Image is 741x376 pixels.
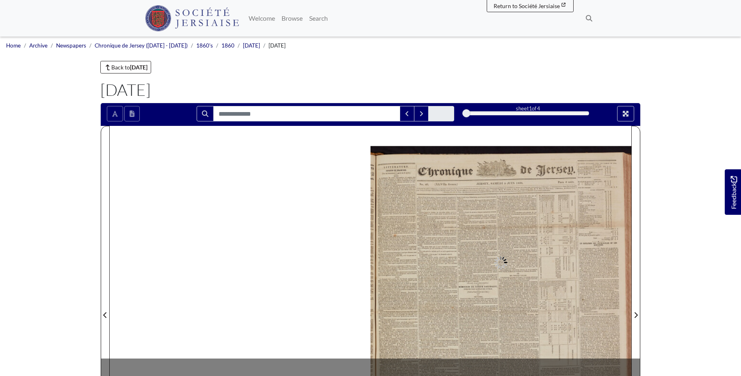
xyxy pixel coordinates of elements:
a: 1860's [196,42,213,49]
button: Previous Match [400,106,414,121]
button: Full screen mode [617,106,634,121]
button: Next Match [414,106,429,121]
div: sheet of 4 [466,105,589,112]
a: 1860 [221,42,234,49]
a: Back to[DATE] [100,61,151,73]
button: Open transcription window [124,106,140,121]
span: 1 [529,105,532,112]
a: Home [6,42,21,49]
input: Search for [213,106,400,121]
a: Archive [29,42,48,49]
button: Toggle text selection (Alt+T) [107,106,123,121]
img: Société Jersiaise [145,5,239,31]
strong: [DATE] [130,64,147,71]
a: Newspapers [56,42,86,49]
a: Chronique de Jersey ([DATE] - [DATE]) [95,42,188,49]
a: Société Jersiaise logo [145,3,239,33]
span: [DATE] [269,42,286,49]
a: Browse [278,10,306,26]
a: Welcome [245,10,278,26]
span: Return to Société Jersiaise [494,2,560,9]
a: Would you like to provide feedback? [725,169,741,215]
h1: [DATE] [100,80,641,99]
a: Search [306,10,331,26]
a: [DATE] [243,42,260,49]
span: Feedback [729,176,739,209]
button: Search [197,106,214,121]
